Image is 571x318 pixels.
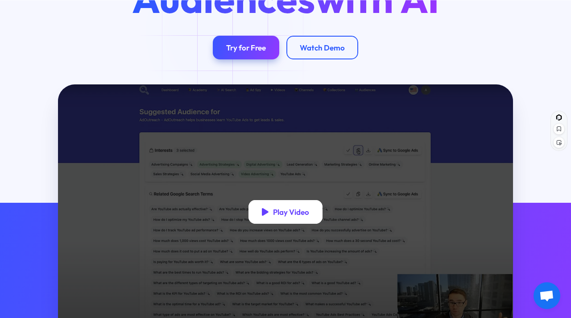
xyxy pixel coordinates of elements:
[534,282,560,309] div: Open chat
[273,207,309,217] div: Play Video
[300,43,345,52] div: Watch Demo
[226,43,266,52] div: Try for Free
[213,36,279,59] a: Try for Free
